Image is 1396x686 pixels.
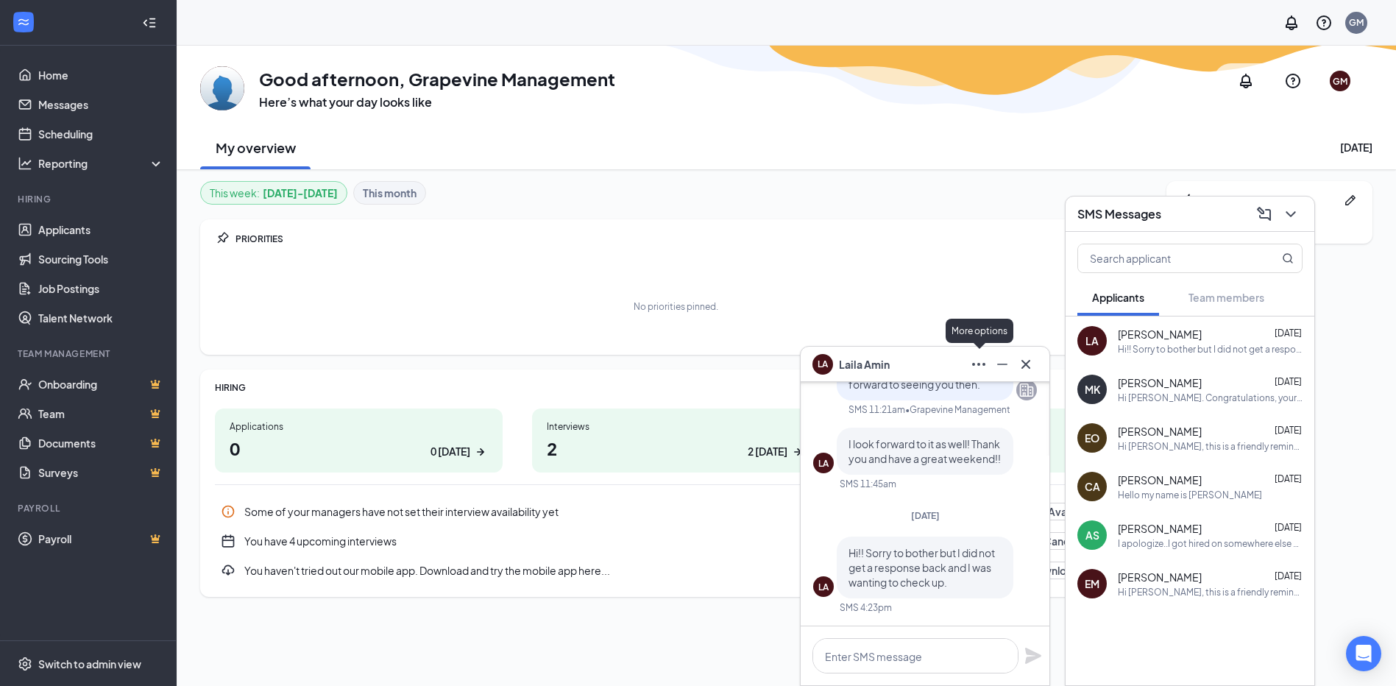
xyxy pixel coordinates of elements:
[905,403,1010,416] span: • Grapevine Management
[38,458,164,487] a: SurveysCrown
[1024,647,1042,665] svg: Plane
[38,215,164,244] a: Applicants
[1252,202,1276,226] button: ComposeMessage
[848,403,905,416] div: SMS 11:21am
[993,356,1011,373] svg: Minimize
[244,504,1010,519] div: Some of your managers have not set their interview availability yet
[38,524,164,554] a: PayrollCrown
[216,138,296,157] h2: My overview
[790,445,805,459] svg: ArrowRight
[1118,440,1303,453] div: Hi [PERSON_NAME], this is a friendly reminder. Your meeting with la [PERSON_NAME] for [PERSON_NAM...
[473,445,488,459] svg: ArrowRight
[215,497,1137,526] a: InfoSome of your managers have not set their interview availability yetSet AvailabilityPin
[748,444,787,459] div: 2 [DATE]
[1340,140,1372,155] div: [DATE]
[1118,473,1202,487] span: [PERSON_NAME]
[1078,244,1252,272] input: Search applicant
[1118,586,1303,598] div: Hi [PERSON_NAME], this is a friendly reminder. Please select a meeting time slot for your Prep Co...
[263,185,338,201] b: [DATE] - [DATE]
[38,119,164,149] a: Scheduling
[38,428,164,458] a: DocumentsCrown
[215,526,1137,556] a: CalendarNewYou have 4 upcoming interviewsReview CandidatesPin
[1118,392,1303,404] div: Hi [PERSON_NAME]. Congratulations, your meeting with la [PERSON_NAME] for Cashier at [GEOGRAPHIC_...
[38,274,164,303] a: Job Postings
[1237,72,1255,90] svg: Notifications
[215,231,230,246] svg: Pin
[18,193,161,205] div: Hiring
[38,399,164,428] a: TeamCrown
[1282,205,1300,223] svg: ChevronDown
[1275,570,1302,581] span: [DATE]
[634,300,718,313] div: No priorities pinned.
[818,457,829,470] div: LA
[38,303,164,333] a: Talent Network
[1118,521,1202,536] span: [PERSON_NAME]
[200,66,244,110] img: Grapevine Management
[38,60,164,90] a: Home
[1118,343,1303,356] div: Hi!! Sorry to bother but I did not get a response back and I was wanting to check up.
[38,90,164,119] a: Messages
[1092,291,1144,304] span: Applicants
[431,444,470,459] div: 0 [DATE]
[1118,375,1202,390] span: [PERSON_NAME]
[215,526,1137,556] div: You have 4 upcoming interviews
[848,437,1001,465] span: I look forward to it as well! Thank you and have a great weekend!!
[18,502,161,514] div: Payroll
[818,581,829,593] div: LA
[840,601,892,614] div: SMS 4:23pm
[38,156,165,171] div: Reporting
[1118,489,1262,501] div: Hello my name is [PERSON_NAME]
[215,381,1137,394] div: HIRING
[215,556,1137,585] div: You haven't tried out our mobile app. Download and try the mobile app here...
[547,436,805,461] h1: 2
[1077,206,1161,222] h3: SMS Messages
[1275,522,1302,533] span: [DATE]
[1181,193,1196,208] svg: Bolt
[532,409,820,473] a: Interviews22 [DATE]ArrowRight
[1085,528,1099,542] div: AS
[1275,473,1302,484] span: [DATE]
[1017,356,1035,373] svg: Cross
[221,563,235,578] svg: Download
[215,556,1137,585] a: DownloadYou haven't tried out our mobile app. Download and try the mobile app here...Download AppPin
[967,353,991,376] button: Ellipses
[1343,193,1358,208] svg: Pen
[547,420,805,433] div: Interviews
[38,244,164,274] a: Sourcing Tools
[996,532,1110,550] button: Review Candidates
[1275,376,1302,387] span: [DATE]
[221,504,235,519] svg: Info
[259,66,615,91] h1: Good afternoon, Grapevine Management
[215,409,503,473] a: Applications00 [DATE]ArrowRight
[1118,424,1202,439] span: [PERSON_NAME]
[235,233,1137,245] div: PRIORITIES
[18,347,161,360] div: Team Management
[1118,537,1303,550] div: I apologize..I got hired on somewhere else as I received a response from you. Thank you so much f...
[839,356,890,372] span: Laila Amin
[244,534,987,548] div: You have 4 upcoming interviews
[1188,291,1264,304] span: Team members
[1202,194,1337,207] div: QUICK LINKS
[991,353,1014,376] button: Minimize
[244,563,1010,578] div: You haven't tried out our mobile app. Download and try the mobile app here...
[1085,382,1100,397] div: MK
[1085,576,1099,591] div: EM
[221,534,235,548] svg: CalendarNew
[1118,570,1202,584] span: [PERSON_NAME]
[1283,14,1300,32] svg: Notifications
[1275,328,1302,339] span: [DATE]
[1118,327,1202,342] span: [PERSON_NAME]
[18,156,32,171] svg: Analysis
[840,478,896,490] div: SMS 11:45am
[1275,425,1302,436] span: [DATE]
[970,356,988,373] svg: Ellipses
[230,436,488,461] h1: 0
[1346,636,1381,671] div: Open Intercom Messenger
[363,185,417,201] b: This month
[230,420,488,433] div: Applications
[38,657,141,671] div: Switch to admin view
[1284,72,1302,90] svg: QuestionInfo
[18,657,32,671] svg: Settings
[1333,75,1347,88] div: GM
[946,319,1013,343] div: More options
